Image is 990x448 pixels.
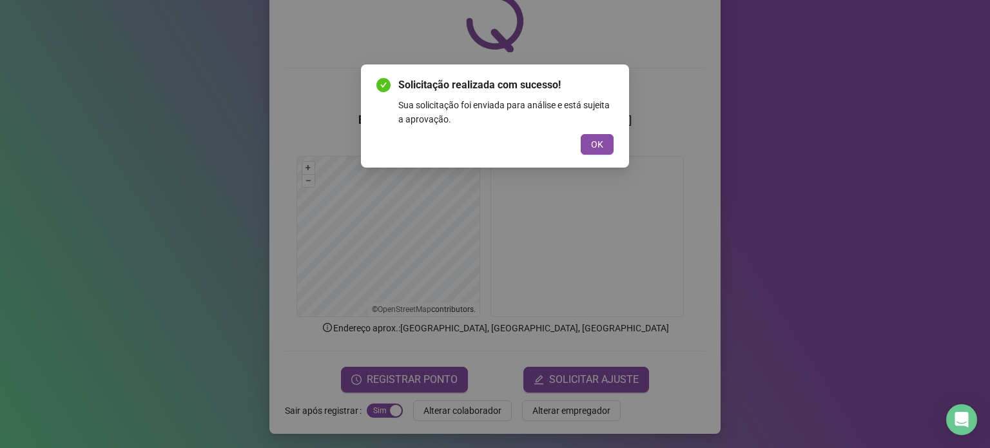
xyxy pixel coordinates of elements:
span: Solicitação realizada com sucesso! [398,77,614,93]
div: Open Intercom Messenger [946,404,977,435]
div: Sua solicitação foi enviada para análise e está sujeita a aprovação. [398,98,614,126]
span: check-circle [376,78,391,92]
span: OK [591,137,603,151]
button: OK [581,134,614,155]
